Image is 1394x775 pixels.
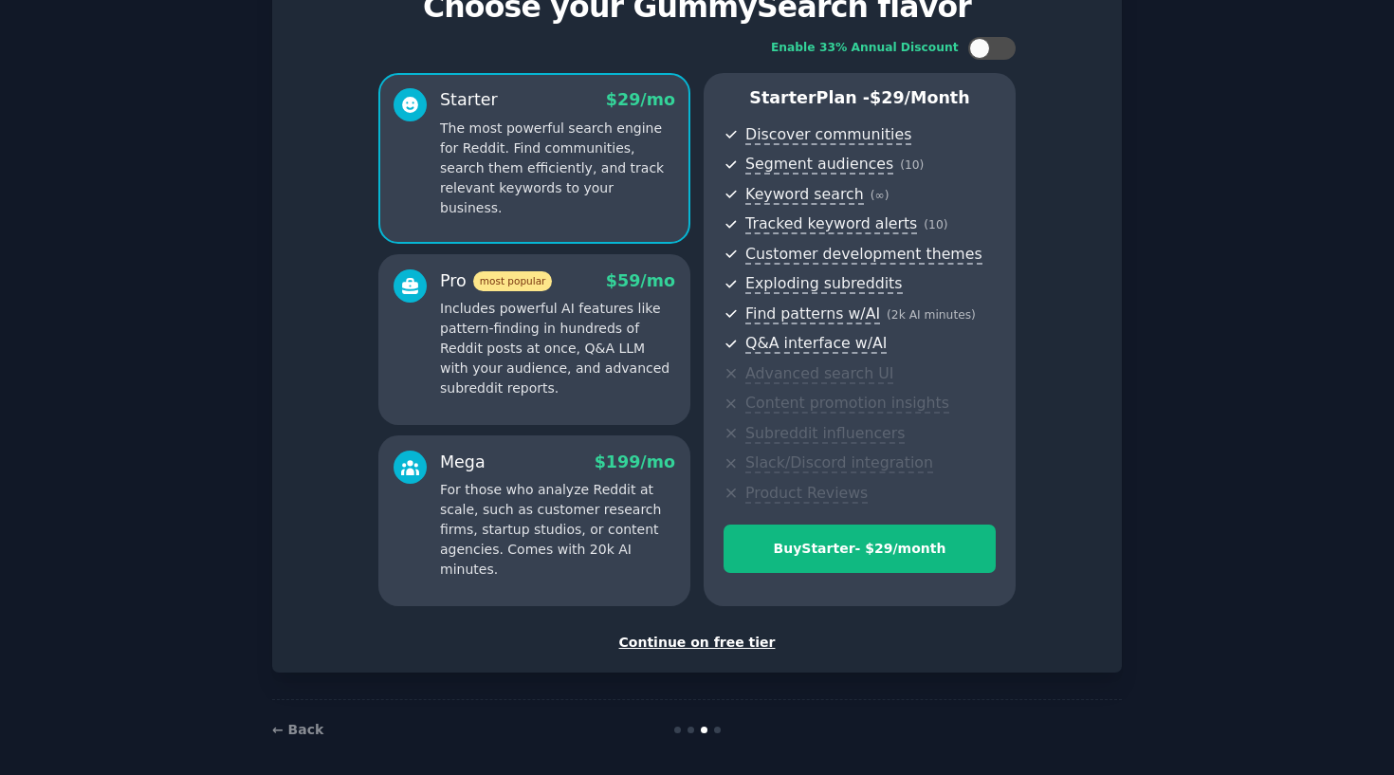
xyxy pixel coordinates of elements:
[724,86,996,110] p: Starter Plan -
[595,452,675,471] span: $ 199 /mo
[745,424,905,444] span: Subreddit influencers
[745,484,868,504] span: Product Reviews
[292,633,1102,653] div: Continue on free tier
[771,40,959,57] div: Enable 33% Annual Discount
[473,271,553,291] span: most popular
[745,185,864,205] span: Keyword search
[745,245,982,265] span: Customer development themes
[724,525,996,573] button: BuyStarter- $29/month
[924,218,947,231] span: ( 10 )
[745,453,933,473] span: Slack/Discord integration
[870,88,970,107] span: $ 29 /month
[440,480,675,580] p: For those who analyze Reddit at scale, such as customer research firms, startup studios, or conte...
[606,271,675,290] span: $ 59 /mo
[745,155,893,175] span: Segment audiences
[745,304,880,324] span: Find patterns w/AI
[871,189,890,202] span: ( ∞ )
[440,119,675,218] p: The most powerful search engine for Reddit. Find communities, search them efficiently, and track ...
[745,274,902,294] span: Exploding subreddits
[745,214,917,234] span: Tracked keyword alerts
[440,88,498,112] div: Starter
[745,364,893,384] span: Advanced search UI
[606,90,675,109] span: $ 29 /mo
[745,334,887,354] span: Q&A interface w/AI
[272,722,323,737] a: ← Back
[887,308,976,322] span: ( 2k AI minutes )
[440,299,675,398] p: Includes powerful AI features like pattern-finding in hundreds of Reddit posts at once, Q&A LLM w...
[745,125,911,145] span: Discover communities
[745,394,949,414] span: Content promotion insights
[440,451,486,474] div: Mega
[900,158,924,172] span: ( 10 )
[440,269,552,293] div: Pro
[725,539,995,559] div: Buy Starter - $ 29 /month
